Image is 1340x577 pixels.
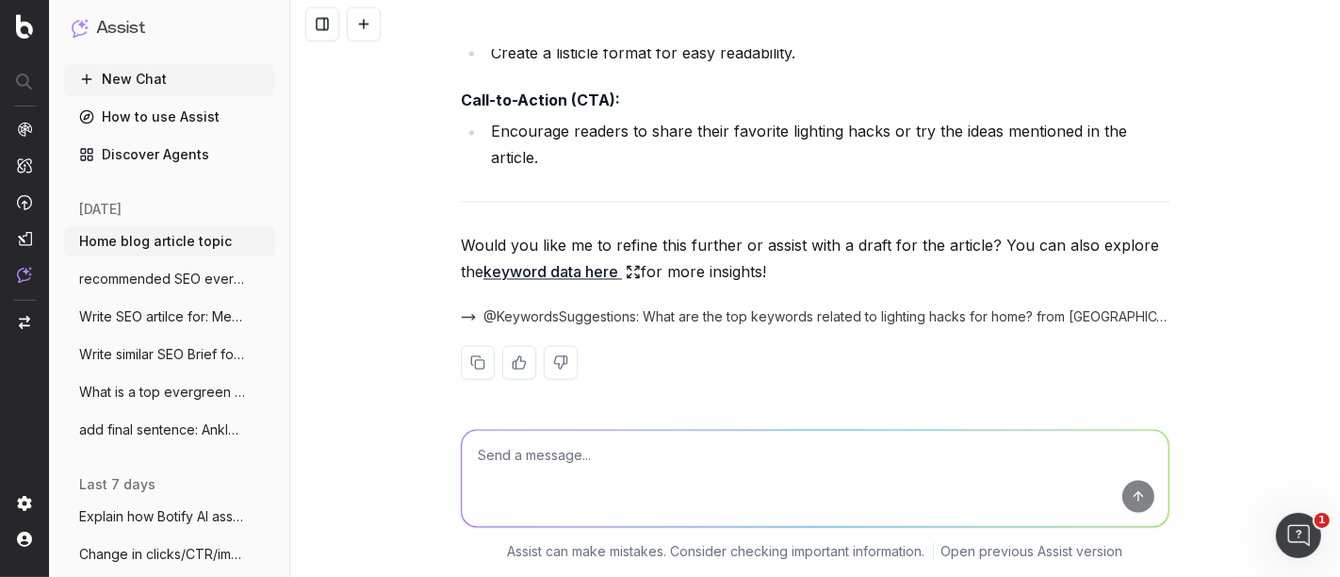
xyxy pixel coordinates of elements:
button: Assist [72,15,268,41]
span: @KeywordsSuggestions: What are the top keywords related to lighting hacks for home? from [GEOGRAP... [483,308,1169,327]
span: Explain how Botify AI assist can be help [79,507,245,526]
span: last 7 days [79,475,155,494]
strong: Call-to-Action (CTA): [461,91,620,109]
a: How to use Assist [64,102,275,132]
a: keyword data here [483,259,641,286]
span: Home blog article topic [79,232,232,251]
span: Change in clicks/CTR/impressions over la [79,545,245,564]
img: Switch project [19,316,30,329]
a: Open previous Assist version [941,543,1123,562]
img: Botify logo [16,14,33,39]
iframe: Intercom live chat [1276,513,1321,558]
button: What is a top evergreen SEO Fashion Blog [64,377,275,407]
img: Analytics [17,122,32,137]
img: Intelligence [17,157,32,173]
span: add final sentence: Ankle boots are a fa [79,420,245,439]
button: Change in clicks/CTR/impressions over la [64,539,275,569]
h1: Assist [96,15,145,41]
li: Encourage readers to share their favorite lighting hacks or try the ideas mentioned in the article. [485,119,1169,172]
li: Create a listicle format for easy readability. [485,40,1169,66]
img: Activation [17,194,32,210]
p: Assist can make mistakes. Consider checking important information. [508,543,925,562]
a: Discover Agents [64,140,275,170]
img: Assist [17,267,32,283]
button: Write SEO artilce for: Meta Title Tips t [64,302,275,332]
img: Assist [72,19,89,37]
span: Write similar SEO Brief for SEO Briefs: [79,345,245,364]
img: Setting [17,496,32,511]
span: [DATE] [79,200,122,219]
span: Write SEO artilce for: Meta Title Tips t [79,307,245,326]
button: New Chat [64,64,275,94]
span: recommended SEO evergreen blog articles [79,270,245,288]
button: recommended SEO evergreen blog articles [64,264,275,294]
button: Home blog article topic [64,226,275,256]
p: Would you like me to refine this further or assist with a draft for the article? You can also exp... [461,233,1169,286]
button: Write similar SEO Brief for SEO Briefs: [64,339,275,370]
span: What is a top evergreen SEO Fashion Blog [79,383,245,402]
span: 1 [1315,513,1330,528]
button: @KeywordsSuggestions: What are the top keywords related to lighting hacks for home? from [GEOGRAP... [461,308,1169,327]
button: add final sentence: Ankle boots are a fa [64,415,275,445]
img: My account [17,532,32,547]
img: Studio [17,231,32,246]
button: Explain how Botify AI assist can be help [64,502,275,532]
